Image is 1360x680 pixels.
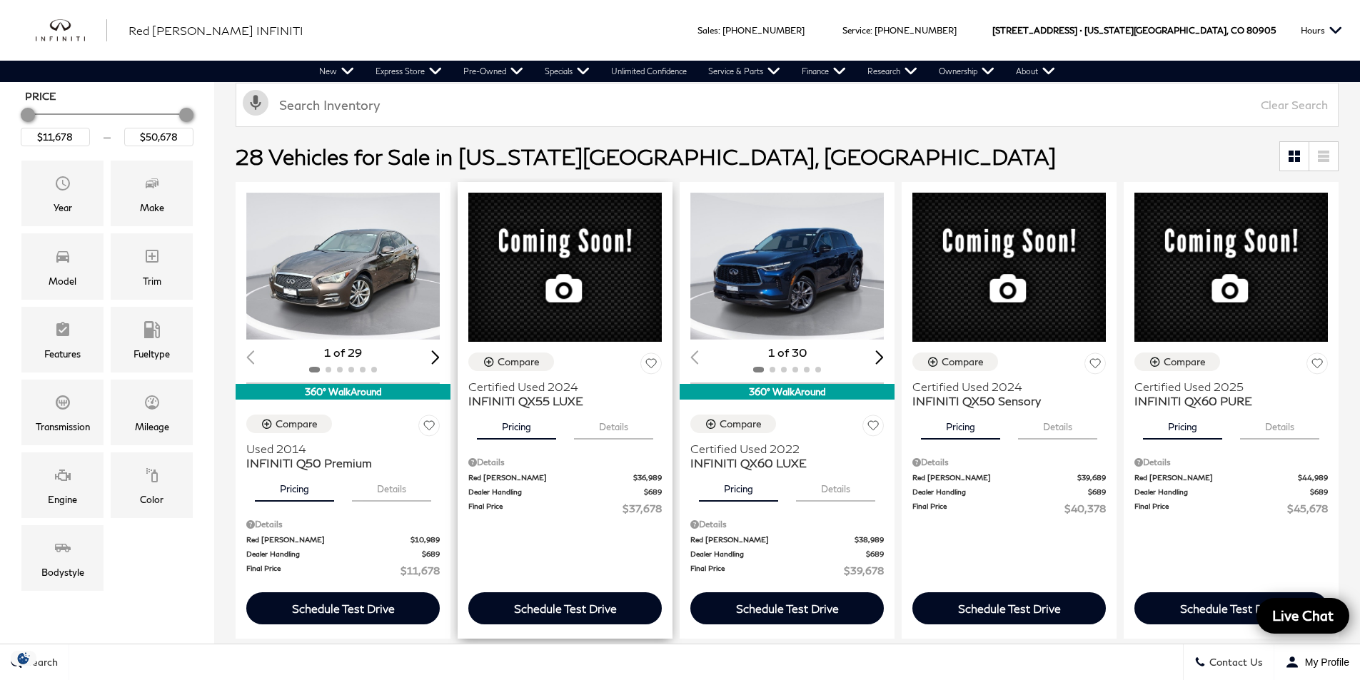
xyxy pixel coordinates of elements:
span: $40,378 [1064,501,1106,516]
a: Specials [534,61,600,82]
div: BodystyleBodystyle [21,525,104,591]
a: Certified Used 2024INFINITI QX55 LUXE [468,380,662,408]
div: Trim [143,273,161,289]
div: Fueltype [134,346,170,362]
button: Compare Vehicle [690,415,776,433]
div: Compare [498,355,540,368]
span: Color [143,463,161,492]
input: Search Inventory [236,83,1339,127]
span: Contact Us [1206,656,1263,669]
span: Final Price [912,501,1064,516]
div: Bodystyle [41,564,84,580]
span: $36,989 [633,472,662,483]
div: Schedule Test Drive [1180,602,1283,615]
button: Save Vehicle [1306,352,1328,379]
a: Live Chat [1256,598,1349,634]
span: Used 2014 [246,442,429,456]
button: Compare Vehicle [912,352,998,371]
span: INFINITI QX60 LUXE [690,456,873,470]
button: details tab [352,470,431,502]
a: Dealer Handling $689 [1134,487,1328,497]
button: details tab [1240,408,1319,440]
a: Certified Used 2024INFINITI QX50 Sensory [912,380,1106,408]
button: Compare Vehicle [468,352,554,371]
a: infiniti [36,19,107,42]
div: Schedule Test Drive - INFINITI QX60 PURE [1134,592,1328,624]
button: pricing tab [921,408,1000,440]
a: Final Price $40,378 [912,501,1106,516]
span: Year [54,171,71,200]
span: Dealer Handling [468,487,644,497]
div: Compare [942,355,984,368]
div: 360° WalkAround [680,384,895,400]
span: INFINITI QX50 Sensory [912,394,1095,408]
div: Mileage [135,419,169,435]
span: Red [PERSON_NAME] INFINITI [129,24,303,37]
button: details tab [796,470,875,502]
div: 1 / 2 [246,193,442,340]
div: Compare [1164,355,1206,368]
div: 360° WalkAround [236,384,450,400]
section: Click to Open Cookie Consent Modal [7,651,40,666]
span: Certified Used 2024 [912,380,1095,394]
div: Transmission [36,419,90,435]
a: Final Price $45,678 [1134,501,1328,516]
div: Maximum Price [179,108,193,122]
span: $39,689 [1077,472,1106,483]
nav: Main Navigation [308,61,1066,82]
div: Model [49,273,76,289]
img: 2025 INFINITI QX60 PURE [1134,193,1328,342]
button: details tab [574,408,653,440]
span: Dealer Handling [690,549,866,559]
button: pricing tab [1143,408,1222,440]
a: Express Store [365,61,453,82]
button: pricing tab [255,470,334,502]
div: Compare [720,417,762,430]
span: $689 [1310,487,1328,497]
img: Opt-Out Icon [7,651,40,666]
span: Red [PERSON_NAME] [1134,472,1298,483]
button: Save Vehicle [418,415,440,441]
a: Finance [791,61,857,82]
div: FeaturesFeatures [21,307,104,372]
span: Certified Used 2022 [690,442,873,456]
a: Dealer Handling $689 [912,487,1106,497]
a: Final Price $37,678 [468,501,662,516]
span: : [718,25,720,36]
button: Save Vehicle [862,415,884,441]
button: Save Vehicle [640,352,662,379]
a: Red [PERSON_NAME] $39,689 [912,472,1106,483]
span: 28 Vehicles for Sale in [US_STATE][GEOGRAPHIC_DATA], [GEOGRAPHIC_DATA] [236,143,1056,169]
span: Final Price [468,501,623,516]
span: Dealer Handling [246,549,422,559]
a: Service & Parts [697,61,791,82]
div: TrimTrim [111,233,193,299]
div: Color [140,492,163,507]
div: MakeMake [111,161,193,226]
div: ModelModel [21,233,104,299]
span: : [870,25,872,36]
span: Service [842,25,870,36]
span: Fueltype [143,318,161,346]
div: Minimum Price [21,108,35,122]
span: Model [54,244,71,273]
span: My Profile [1299,656,1349,668]
div: Schedule Test Drive - INFINITI QX60 LUXE [690,592,884,624]
span: $38,989 [855,534,884,545]
div: MileageMileage [111,380,193,445]
div: Schedule Test Drive [514,602,617,615]
a: Certified Used 2025INFINITI QX60 PURE [1134,380,1328,408]
a: New [308,61,365,82]
span: $689 [422,549,440,559]
a: Red [PERSON_NAME] $44,989 [1134,472,1328,483]
div: Next slide [875,350,884,364]
div: TransmissionTransmission [21,380,104,445]
div: Next slide [431,350,440,364]
img: 2024 INFINITI QX55 LUXE [468,193,662,342]
a: Certified Used 2022INFINITI QX60 LUXE [690,442,884,470]
div: Pricing Details - INFINITI QX50 Sensory [912,456,1106,469]
span: Make [143,171,161,200]
div: Compare [276,417,318,430]
div: EngineEngine [21,452,104,518]
button: pricing tab [477,408,556,440]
